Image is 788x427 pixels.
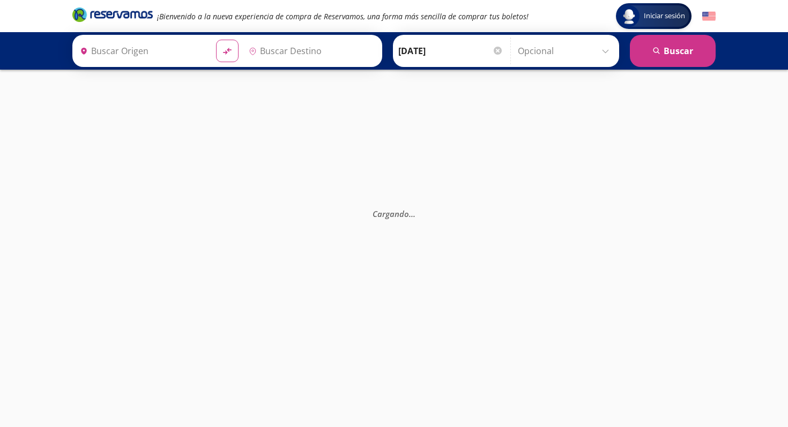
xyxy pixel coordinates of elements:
[72,6,153,26] a: Brand Logo
[76,38,207,64] input: Buscar Origen
[373,208,415,219] em: Cargando
[702,10,716,23] button: English
[413,208,415,219] span: .
[411,208,413,219] span: .
[244,38,376,64] input: Buscar Destino
[409,208,411,219] span: .
[518,38,614,64] input: Opcional
[72,6,153,23] i: Brand Logo
[640,11,689,21] span: Iniciar sesión
[157,11,529,21] em: ¡Bienvenido a la nueva experiencia de compra de Reservamos, una forma más sencilla de comprar tus...
[630,35,716,67] button: Buscar
[398,38,503,64] input: Elegir Fecha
